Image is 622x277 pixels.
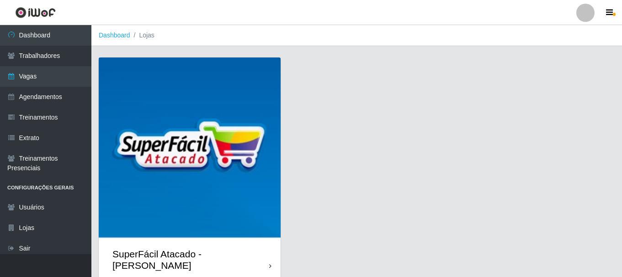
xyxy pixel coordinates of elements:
div: SuperFácil Atacado - [PERSON_NAME] [112,248,269,271]
nav: breadcrumb [91,25,622,46]
img: CoreUI Logo [15,7,56,18]
li: Lojas [130,31,154,40]
a: Dashboard [99,31,130,39]
img: cardImg [99,57,281,239]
